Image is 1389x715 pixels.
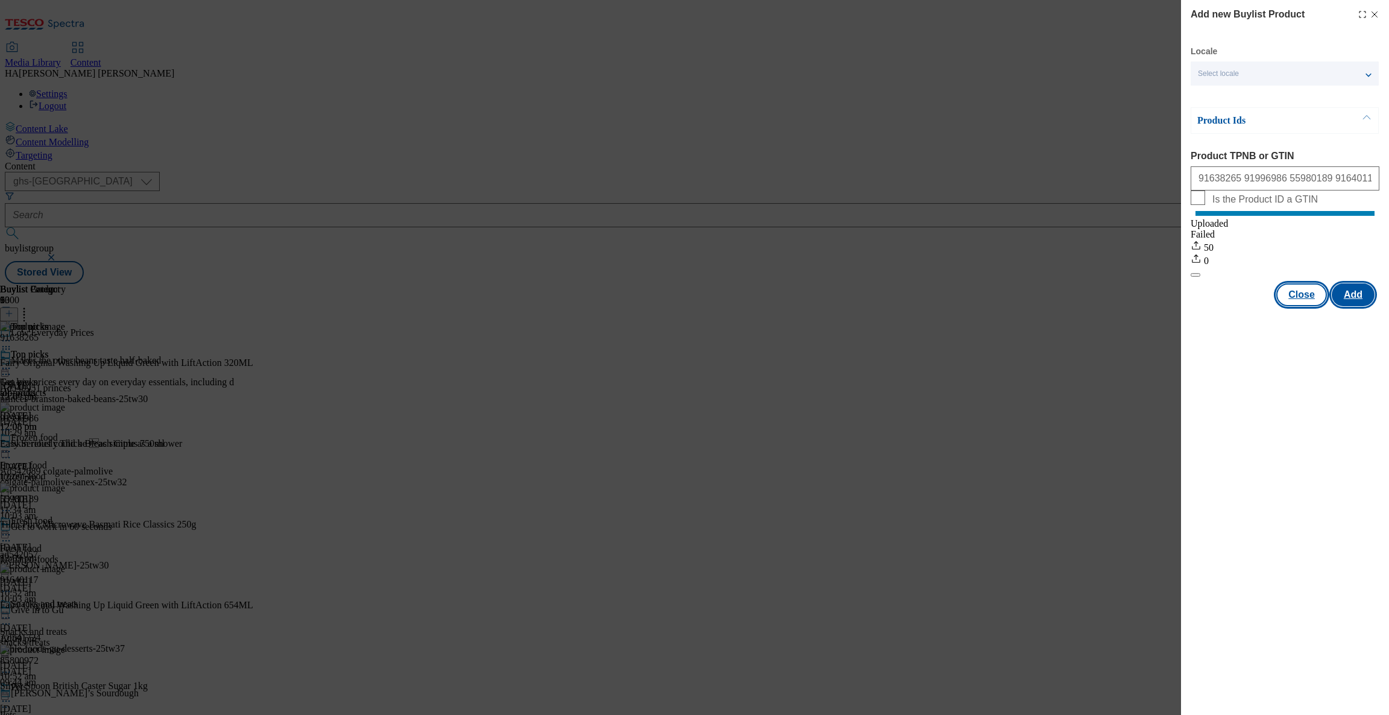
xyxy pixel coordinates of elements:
[1197,115,1324,127] p: Product Ids
[1332,283,1375,306] button: Add
[1191,48,1217,55] label: Locale
[1276,283,1327,306] button: Close
[1191,229,1379,240] div: Failed
[1191,61,1379,86] button: Select locale
[1191,151,1379,162] label: Product TPNB or GTIN
[1191,218,1379,229] div: Uploaded
[1198,69,1239,78] span: Select locale
[1191,7,1305,22] h4: Add new Buylist Product
[1191,166,1379,191] input: Enter 1 or 20 space separated Product TPNB or GTIN
[1191,253,1379,266] div: 0
[1212,194,1318,205] span: Is the Product ID a GTIN
[1191,240,1379,253] div: 50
